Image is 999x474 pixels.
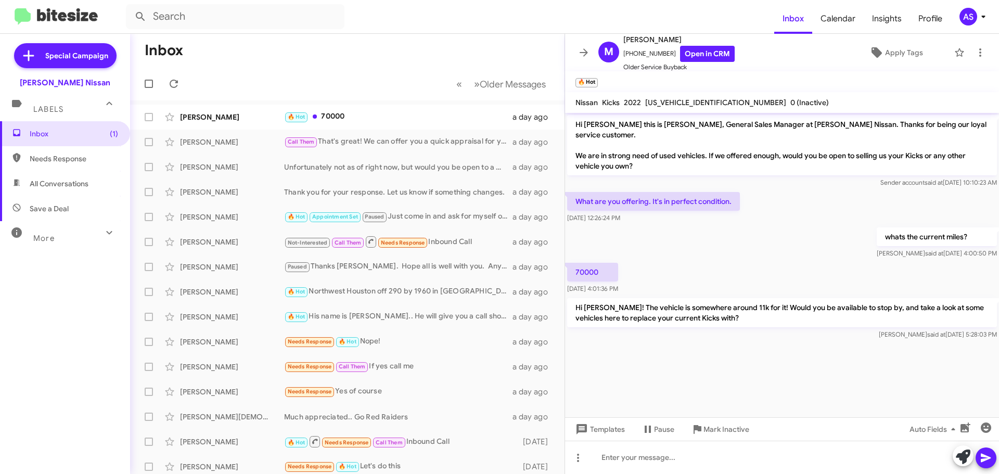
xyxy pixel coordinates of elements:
span: Inbox [30,129,118,139]
span: Call Them [288,138,315,145]
div: [PERSON_NAME] [180,187,284,197]
button: AS [951,8,988,25]
a: Inbox [774,4,812,34]
span: Labels [33,105,63,114]
div: Let's do this [284,460,518,472]
div: If yes call me [284,361,513,373]
button: Templates [565,420,633,439]
p: whats the current miles? [877,227,997,246]
nav: Page navigation example [451,73,552,95]
a: Special Campaign [14,43,117,68]
span: Call Them [335,239,362,246]
span: said at [927,330,945,338]
span: Needs Response [381,239,425,246]
div: a day ago [513,337,556,347]
a: Profile [910,4,951,34]
span: Older Messages [480,79,546,90]
span: [PERSON_NAME] [DATE] 5:28:03 PM [879,330,997,338]
span: Paused [288,263,307,270]
span: 2022 [624,98,641,107]
span: 0 (Inactive) [790,98,829,107]
div: [PERSON_NAME] [180,212,284,222]
input: Search [126,4,344,29]
span: Mark Inactive [703,420,749,439]
div: 70000 [284,111,513,123]
span: (1) [110,129,118,139]
div: [PERSON_NAME] [180,237,284,247]
div: a day ago [513,362,556,372]
div: [PERSON_NAME] [180,112,284,122]
div: [PERSON_NAME] [180,287,284,297]
span: « [456,78,462,91]
span: said at [925,178,943,186]
span: 🔥 Hot [288,113,305,120]
span: More [33,234,55,243]
p: What are you offering. It's in perfect condition. [567,192,740,211]
div: a day ago [513,112,556,122]
div: [PERSON_NAME] [180,312,284,322]
div: a day ago [513,237,556,247]
span: Apply Tags [885,43,923,62]
a: Open in CRM [680,46,735,62]
span: [US_VEHICLE_IDENTIFICATION_NUMBER] [645,98,786,107]
span: Not-Interested [288,239,328,246]
div: a day ago [513,387,556,397]
div: That's great! We can offer you a quick appraisal for your 2023 Frontier SV. When would you like t... [284,136,513,148]
span: [PERSON_NAME] [623,33,735,46]
span: [PERSON_NAME] [DATE] 4:00:50 PM [877,249,997,257]
span: Pause [654,420,674,439]
span: Special Campaign [45,50,108,61]
span: said at [925,249,943,257]
button: Pause [633,420,683,439]
span: Kicks [602,98,620,107]
span: [DATE] 4:01:36 PM [567,285,618,292]
p: 70000 [567,263,618,281]
span: Call Them [339,363,366,370]
div: [PERSON_NAME] [180,362,284,372]
div: Much appreciated.. Go Red Raiders [284,412,513,422]
span: Needs Response [325,439,369,446]
span: 🔥 Hot [288,213,305,220]
div: [PERSON_NAME][DEMOGRAPHIC_DATA] [180,412,284,422]
div: Nope! [284,336,513,348]
div: Yes of course [284,386,513,398]
div: a day ago [513,137,556,147]
div: a day ago [513,212,556,222]
span: Nissan [575,98,598,107]
span: Appointment Set [312,213,358,220]
div: Inbound Call [284,435,518,448]
p: Hi [PERSON_NAME]! The vehicle is somewhere around 11k for it! Would you be available to stop by, ... [567,298,997,327]
span: » [474,78,480,91]
span: All Conversations [30,178,88,189]
div: Inbound Call [284,235,513,248]
div: [DATE] [518,462,556,472]
span: Needs Response [288,363,332,370]
span: 🔥 Hot [339,463,356,470]
div: Thanks [PERSON_NAME]. Hope all is well with you. Anything you need were always here to help. [284,261,513,273]
div: Thank you for your response. Let us know if something changes. [284,187,513,197]
div: AS [959,8,977,25]
span: Needs Response [288,463,332,470]
div: Northwest Houston off 290 by 1960 in [GEOGRAPHIC_DATA] [284,286,513,298]
span: [DATE] 12:26:24 PM [567,214,620,222]
div: His name is [PERSON_NAME].. He will give you a call shortly [284,311,513,323]
span: Older Service Buyback [623,62,735,72]
div: [DATE] [518,437,556,447]
div: [PERSON_NAME] [180,437,284,447]
a: Insights [864,4,910,34]
span: Needs Response [288,338,332,345]
span: M [604,44,613,60]
button: Apply Tags [842,43,949,62]
div: [PERSON_NAME] [180,462,284,472]
span: Calendar [812,4,864,34]
div: [PERSON_NAME] Nissan [20,78,110,88]
span: Auto Fields [910,420,959,439]
h1: Inbox [145,42,183,59]
div: [PERSON_NAME] [180,162,284,172]
button: Auto Fields [901,420,968,439]
div: a day ago [513,187,556,197]
span: 🔥 Hot [288,439,305,446]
